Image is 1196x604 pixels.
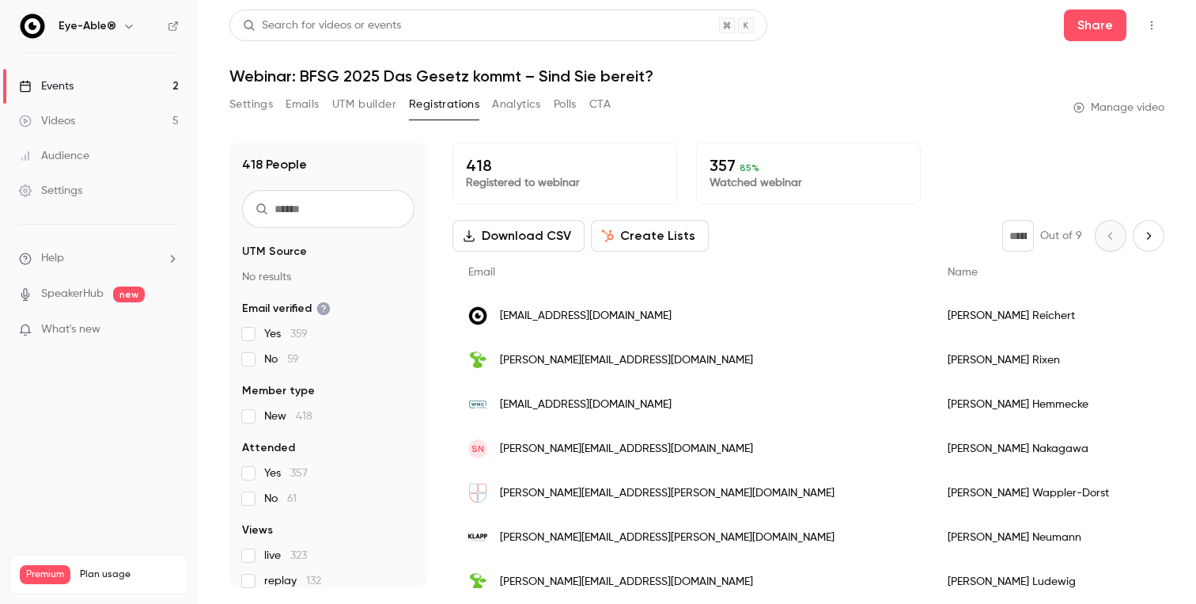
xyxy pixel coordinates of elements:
button: Analytics [492,92,541,117]
h1: 418 People [242,155,307,174]
span: UTM Source [242,244,307,260]
div: [PERSON_NAME] Hemmecke [932,382,1168,427]
span: Member type [242,383,315,399]
div: [PERSON_NAME] Ludewig [932,560,1168,604]
img: eye-able.com [468,306,487,325]
p: Registered to webinar [466,175,664,191]
span: Help [41,250,64,267]
span: 418 [296,411,312,422]
button: Create Lists [591,220,709,252]
a: Manage video [1073,100,1164,116]
img: meltingmind.de [468,572,487,592]
span: Plan usage [80,568,178,581]
div: Videos [19,113,75,129]
span: 132 [306,576,321,587]
span: 357 [290,468,308,479]
span: [EMAIL_ADDRESS][DOMAIN_NAME] [500,308,672,325]
span: Email verified [242,301,331,317]
p: 357 [710,156,907,175]
div: [PERSON_NAME] Neumann [932,515,1168,560]
span: [PERSON_NAME][EMAIL_ADDRESS][DOMAIN_NAME] [500,352,753,369]
button: Share [1064,9,1126,41]
div: [PERSON_NAME] Wappler-Dorst [932,471,1168,515]
p: Watched webinar [710,175,907,191]
span: SN [471,442,484,456]
span: Name [948,267,978,278]
button: UTM builder [332,92,396,117]
span: 359 [290,329,308,340]
button: Polls [554,92,577,117]
img: vg-edenkoben.de [468,484,487,503]
div: Audience [19,148,89,164]
div: [PERSON_NAME] Reichert [932,294,1168,338]
button: Emails [286,92,319,117]
span: [PERSON_NAME][EMAIL_ADDRESS][PERSON_NAME][DOMAIN_NAME] [500,485,835,502]
span: Premium [20,565,70,584]
div: [PERSON_NAME] Nakagawa [932,427,1168,471]
span: live [264,548,307,564]
span: 85 % [740,162,759,173]
span: [PERSON_NAME][EMAIL_ADDRESS][PERSON_NAME][DOMAIN_NAME] [500,530,835,546]
a: SpeakerHub [41,286,104,302]
span: 323 [290,550,307,561]
div: Settings [19,183,82,199]
div: [PERSON_NAME] Rixen [932,338,1168,382]
span: Email [468,267,495,278]
span: [PERSON_NAME][EMAIL_ADDRESS][DOMAIN_NAME] [500,441,753,458]
img: wmg-wolfsburg.de [468,395,487,414]
img: meltingmind.de [468,350,487,370]
span: Attended [242,440,295,456]
button: CTA [589,92,611,117]
button: Settings [229,92,273,117]
p: 418 [466,156,664,175]
p: No results [242,269,414,285]
span: replay [264,573,321,589]
span: Yes [264,326,308,342]
div: Search for videos or events [243,17,401,34]
li: help-dropdown-opener [19,250,179,267]
img: klapp-cosmetics.com [468,528,487,547]
span: New [264,408,312,424]
button: Next page [1133,220,1164,252]
p: Out of 9 [1040,228,1082,244]
span: [EMAIL_ADDRESS][DOMAIN_NAME] [500,397,672,413]
div: Events [19,78,74,94]
span: No [264,491,297,507]
h6: Eye-Able® [59,18,116,34]
span: What's new [41,321,100,338]
h1: Webinar: BFSG 2025 Das Gesetz kommt – Sind Sie bereit? [229,66,1164,85]
span: new [113,287,145,302]
img: Eye-Able® [20,13,45,39]
button: Registrations [409,92,479,117]
span: [PERSON_NAME][EMAIL_ADDRESS][DOMAIN_NAME] [500,574,753,591]
span: Yes [264,465,308,481]
span: Views [242,522,273,538]
span: No [264,351,299,367]
button: Download CSV [452,220,585,252]
iframe: Noticeable Trigger [160,323,179,337]
span: 59 [287,354,299,365]
span: 61 [287,493,297,504]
